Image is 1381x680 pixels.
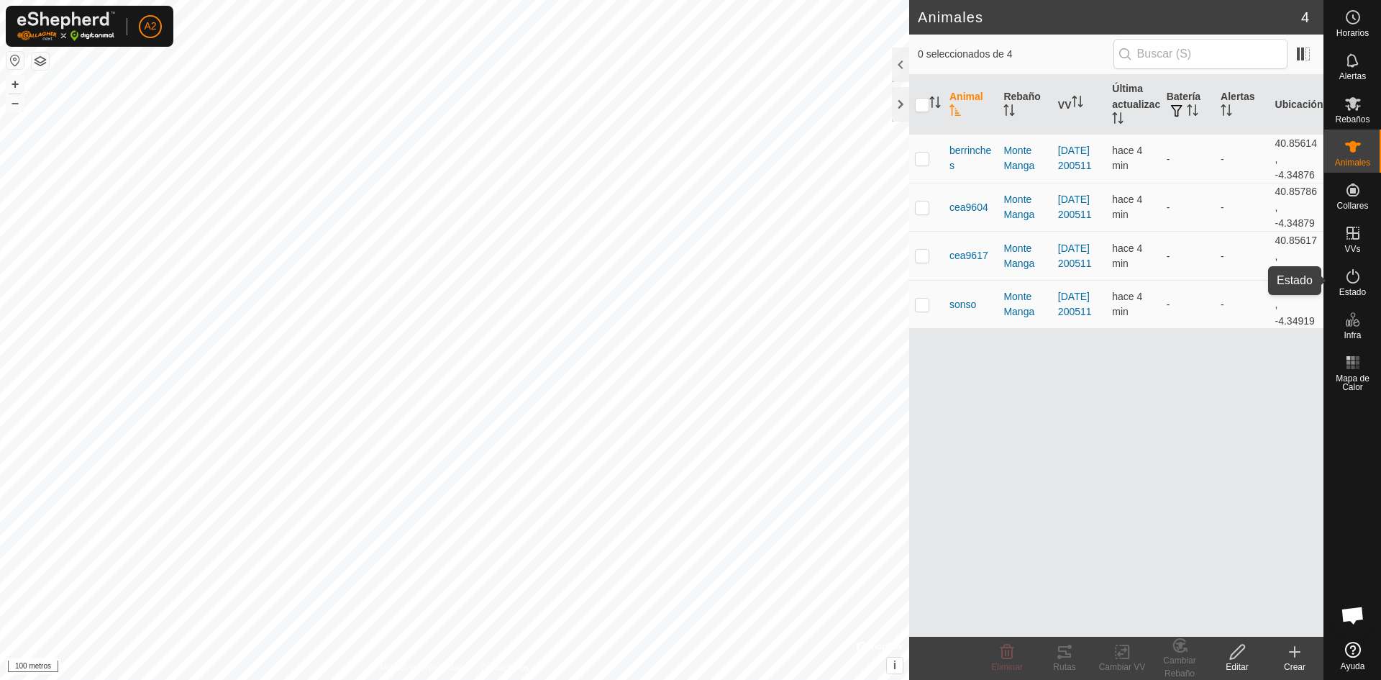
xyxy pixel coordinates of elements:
font: Rebaño [1003,91,1040,102]
img: Logotipo de Gallagher [17,12,115,41]
font: Animales [918,9,983,25]
font: 40.85617, -4.34843 [1275,234,1317,277]
font: - [1221,299,1224,310]
button: Restablecer Mapa [6,52,24,69]
font: Contáctenos [480,663,529,673]
a: [DATE] 200511 [1058,145,1092,171]
span: 15 de octubre de 2025, 16:50 [1112,194,1142,220]
p-sorticon: Activar para ordenar [1112,114,1124,126]
font: A2 [144,20,156,32]
font: hace 4 min [1112,242,1142,269]
font: cea9617 [949,250,988,261]
font: hace 4 min [1112,194,1142,220]
font: 40.85786, -4.34879 [1275,186,1317,229]
font: – [12,95,19,110]
button: i [887,658,903,674]
font: Horarios [1336,28,1369,38]
font: Monte Manga [1003,291,1034,317]
font: hace 4 min [1112,291,1142,317]
font: - [1167,299,1170,310]
font: Animal [949,91,983,102]
font: cea9604 [949,201,988,213]
font: Ubicación [1275,99,1323,110]
input: Buscar (S) [1113,39,1287,69]
font: Cambiar Rebaño [1163,656,1195,679]
font: Estado [1339,287,1366,297]
font: Ayuda [1341,661,1365,671]
p-sorticon: Activar para ordenar [1221,106,1232,118]
font: - [1167,250,1170,262]
font: Política de Privacidad [380,663,463,673]
font: - [1167,153,1170,165]
font: Animales [1335,158,1370,168]
font: berrinches [949,145,991,171]
button: – [6,94,24,112]
font: Rutas [1053,662,1075,672]
font: - [1221,201,1224,213]
font: Eliminar [991,662,1022,672]
p-sorticon: Activar para ordenar [929,99,941,110]
font: - [1221,250,1224,262]
font: Última actualización [1112,83,1175,110]
font: VVs [1344,244,1360,254]
font: - [1221,153,1224,165]
span: 15 de octubre de 2025, 16:49 [1112,291,1142,317]
font: 4 [1301,9,1309,25]
font: Alertas [1339,71,1366,81]
a: Ayuda [1324,636,1381,676]
p-sorticon: Activar para ordenar [949,106,961,118]
font: 40.85614, -4.34876 [1275,137,1317,180]
span: 15 de octubre de 2025, 16:50 [1112,145,1142,171]
font: Collares [1336,201,1368,211]
font: 0 seleccionados de 4 [918,48,1013,60]
div: Chat abierto [1331,594,1375,637]
font: i [893,659,896,671]
a: Contáctenos [480,661,529,674]
font: Infra [1344,330,1361,340]
font: - [1167,201,1170,213]
a: [DATE] 200511 [1058,291,1092,317]
font: sonso [949,299,976,310]
font: Mapa de Calor [1336,373,1369,392]
font: Rebaños [1335,114,1369,124]
p-sorticon: Activar para ordenar [1187,106,1198,118]
font: Batería [1167,91,1200,102]
button: Capas del Mapa [32,53,49,70]
span: 15 de octubre de 2025, 16:50 [1112,242,1142,269]
a: Política de Privacidad [380,661,463,674]
font: Cambiar VV [1099,662,1146,672]
font: Editar [1226,662,1248,672]
a: [DATE] 200511 [1058,242,1092,269]
button: + [6,76,24,93]
font: Monte Manga [1003,194,1034,220]
p-sorticon: Activar para ordenar [1003,106,1015,118]
font: Monte Manga [1003,242,1034,269]
font: 40.85788, -4.34919 [1275,283,1317,326]
font: VV [1058,99,1072,111]
p-sorticon: Activar para ordenar [1072,98,1083,109]
font: Alertas [1221,91,1254,102]
font: Monte Manga [1003,145,1034,171]
a: [DATE] 200511 [1058,194,1092,220]
font: Crear [1284,662,1305,672]
font: hace 4 min [1112,145,1142,171]
font: + [12,76,19,91]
